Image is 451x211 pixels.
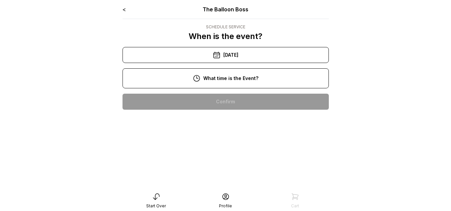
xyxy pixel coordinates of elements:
p: When is the event? [189,31,262,42]
div: Cart [291,203,299,209]
div: The Balloon Boss [164,5,287,13]
div: Schedule Service [189,24,262,30]
div: Profile [219,203,232,209]
div: [DATE] [123,47,329,63]
div: Start Over [146,203,166,209]
a: < [123,6,126,13]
